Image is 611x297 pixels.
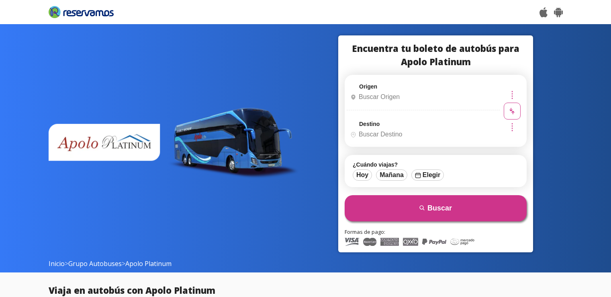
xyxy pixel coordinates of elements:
button: Hoy [353,169,372,181]
span: > > [49,259,172,268]
img: App Store [539,7,548,17]
img: Reservamos [49,6,114,18]
input: Buscar Destino [347,124,497,144]
p: Formas de pago: [345,228,527,236]
input: Buscar Origen [347,87,497,107]
img: American Express [380,238,398,246]
a: Grupo Autobuses [68,259,122,268]
img: Mercado Pago [450,238,474,246]
span: Apolo Platinum [125,259,172,268]
a: Inicio [49,259,65,268]
img: bus apolo platinum [49,103,299,184]
img: Play Store [554,7,562,17]
h1: Encuentra tu boleto de autobús para Apolo Platinum [345,42,527,68]
img: Oxxo [403,238,418,246]
button: Mañana [376,169,407,181]
h2: Viaja en autobús con Apolo Platinum [49,284,563,297]
label: Origen [359,83,377,90]
button: Elegir [411,169,444,181]
img: PayPal [422,238,446,246]
img: Visa [345,238,359,246]
label: Destino [359,121,380,127]
img: Master Card [363,238,376,246]
label: ¿Cuándo viajas? [353,161,519,168]
button: Buscar [345,195,527,221]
